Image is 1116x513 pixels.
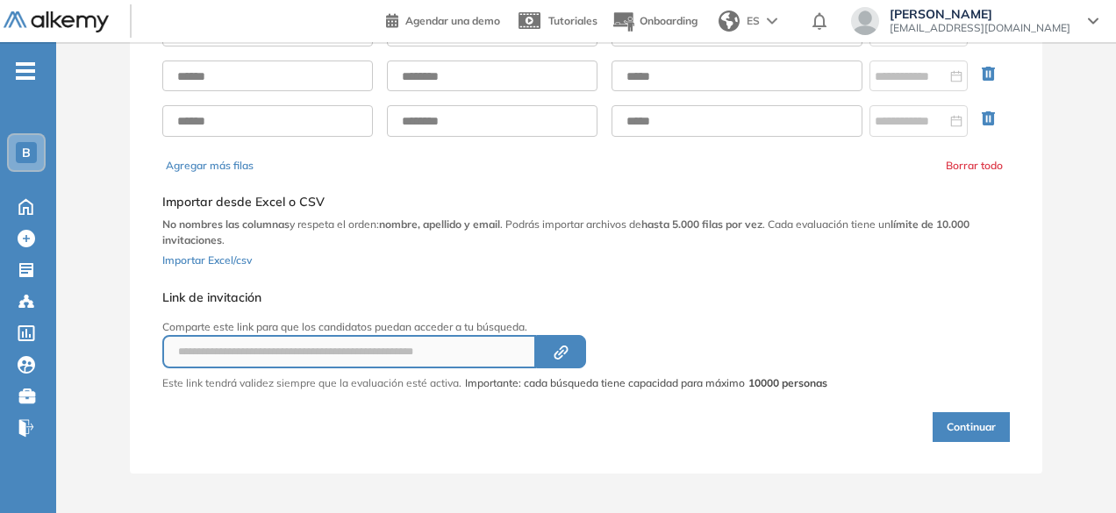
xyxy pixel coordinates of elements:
b: nombre, apellido y email [379,217,500,231]
button: Onboarding [612,3,697,40]
span: [PERSON_NAME] [890,7,1070,21]
h5: Importar desde Excel o CSV [162,195,1010,210]
img: Logo [4,11,109,33]
a: Agendar una demo [386,9,500,30]
b: No nombres las columnas [162,217,290,231]
span: B [22,146,31,160]
b: hasta 5.000 filas por vez [641,217,762,231]
button: Agregar más filas [166,158,254,174]
button: Continuar [933,412,1010,442]
button: Borrar todo [946,158,1003,174]
span: Tutoriales [548,14,597,27]
iframe: Chat Widget [1028,429,1116,513]
span: [EMAIL_ADDRESS][DOMAIN_NAME] [890,21,1070,35]
strong: 10000 personas [748,376,827,389]
img: world [719,11,740,32]
img: arrow [767,18,777,25]
b: límite de 10.000 invitaciones [162,217,969,246]
p: Comparte este link para que los candidatos puedan acceder a tu búsqueda. [162,319,827,335]
h5: Link de invitación [162,290,827,305]
span: Agendar una demo [405,14,500,27]
button: Importar Excel/csv [162,248,252,269]
p: y respeta el orden: . Podrás importar archivos de . Cada evaluación tiene un . [162,217,1010,248]
span: Onboarding [640,14,697,27]
p: Este link tendrá validez siempre que la evaluación esté activa. [162,375,461,391]
span: Importante: cada búsqueda tiene capacidad para máximo [465,375,827,391]
i: - [16,69,35,73]
div: Widget de chat [1028,429,1116,513]
span: Importar Excel/csv [162,253,252,267]
span: ES [747,13,760,29]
